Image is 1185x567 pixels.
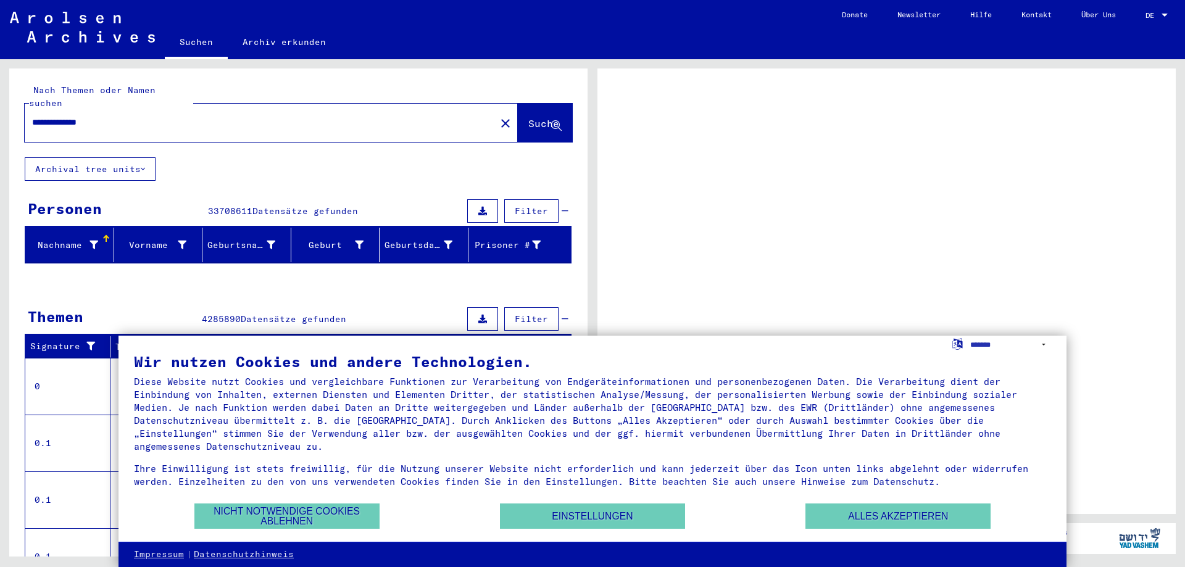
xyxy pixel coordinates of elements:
td: 0 [25,358,110,415]
select: Sprache auswählen [970,336,1051,354]
div: Ihre Einwilligung ist stets freiwillig, für die Nutzung unserer Website nicht erforderlich und ka... [134,462,1051,488]
button: Suche [518,104,572,142]
div: Diese Website nutzt Cookies und vergleichbare Funktionen zur Verarbeitung von Endgeräteinformatio... [134,375,1051,453]
span: Datensätze gefunden [252,205,358,217]
button: Filter [504,199,559,223]
div: Prisoner # [473,235,557,255]
button: Filter [504,307,559,331]
span: Filter [515,205,548,217]
span: 4285890 [202,313,241,325]
button: Clear [493,110,518,135]
div: Vorname [119,235,202,255]
div: Nachname [30,239,98,252]
div: Geburt‏ [296,239,364,252]
button: Nicht notwendige Cookies ablehnen [194,503,380,529]
div: Geburtsdatum [385,235,468,255]
a: Archiv erkunden [228,27,341,57]
div: Themen [28,305,83,328]
td: 0.1 [25,415,110,471]
span: 33708611 [208,205,252,217]
div: Vorname [119,239,187,252]
mat-header-cell: Geburtsdatum [380,228,468,262]
a: Datenschutzhinweis [194,548,294,561]
mat-header-cell: Geburt‏ [291,228,380,262]
button: Einstellungen [500,503,685,529]
button: Archival tree units [25,157,156,181]
img: Arolsen_neg.svg [10,12,155,43]
mat-header-cell: Nachname [25,228,114,262]
div: Geburtsname [207,235,291,255]
span: Datensätze gefunden [241,313,346,325]
label: Sprache auswählen [951,337,964,349]
div: Geburtsdatum [385,239,452,252]
span: DE [1145,11,1159,20]
div: Personen [28,197,102,220]
span: Filter [515,313,548,325]
div: Titel [115,337,560,357]
mat-header-cell: Prisoner # [468,228,572,262]
button: Alles akzeptieren [805,503,991,529]
div: Geburt‏ [296,235,380,255]
mat-header-cell: Geburtsname [202,228,291,262]
img: yv_logo.png [1116,523,1163,553]
td: 0.1 [25,471,110,528]
div: Wir nutzen Cookies und andere Technologien. [134,354,1051,369]
div: Titel [115,341,547,354]
span: Suche [528,117,559,130]
a: Suchen [165,27,228,59]
div: Nachname [30,235,114,255]
div: Signature [30,340,101,353]
a: Impressum [134,548,184,561]
div: Prisoner # [473,239,541,252]
mat-label: Nach Themen oder Namen suchen [29,85,156,109]
mat-header-cell: Vorname [114,228,203,262]
mat-icon: close [498,116,513,131]
div: Signature [30,337,113,357]
div: Geburtsname [207,239,275,252]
